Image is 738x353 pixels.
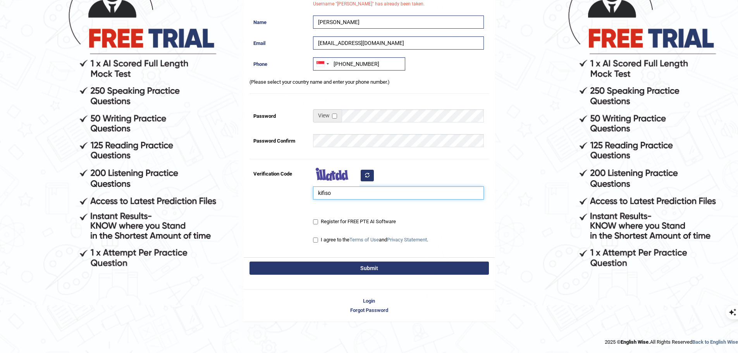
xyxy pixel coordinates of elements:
div: 2025 © All Rights Reserved [605,334,738,346]
a: Terms of Use [349,237,379,243]
label: I agree to the and . [313,236,428,244]
label: Name [249,15,310,26]
input: I agree to theTerms of UseandPrivacy Statement. [313,238,318,243]
div: Singapore: +65 [313,58,331,70]
label: Verification Code [249,167,310,177]
a: Privacy Statement [387,237,427,243]
a: Login [244,297,495,305]
label: Password [249,109,310,120]
button: Submit [249,262,489,275]
label: Email [249,36,310,47]
label: Register for FREE PTE AI Software [313,218,396,226]
a: Forgot Password [244,307,495,314]
input: +65 8123 4567 [313,57,405,71]
a: Back to English Wise [692,339,738,345]
label: Password Confirm [249,134,310,145]
label: Phone [249,57,310,68]
strong: English Wise. [621,339,650,345]
p: (Please select your country name and enter your phone number.) [249,78,489,86]
input: Show/Hide Password [332,114,337,119]
input: Register for FREE PTE AI Software [313,219,318,224]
